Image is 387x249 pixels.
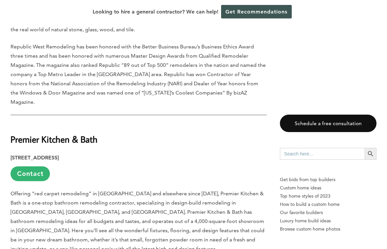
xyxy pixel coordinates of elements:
[280,208,376,217] a: Our favorite builders
[280,184,376,192] a: Custom home ideas
[221,5,292,18] a: Get Recommendations
[280,148,365,160] input: Search here...
[11,166,50,181] a: Contact
[280,225,376,233] a: Browse custom home photos
[280,200,376,208] a: How to build a custom home
[280,176,376,184] p: Get bids from top builders
[11,42,267,107] p: Republic West Remodeling has been honored with the Better Business Bureau’s Business Ethics Award...
[367,150,374,157] svg: Search
[280,115,376,132] a: Schedule a free consultation
[11,154,59,161] strong: [STREET_ADDRESS]
[280,217,376,225] a: Luxury home build ideas
[11,133,98,145] strong: Premier Kitchen & Bath
[280,192,376,200] a: Top home styles of 2023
